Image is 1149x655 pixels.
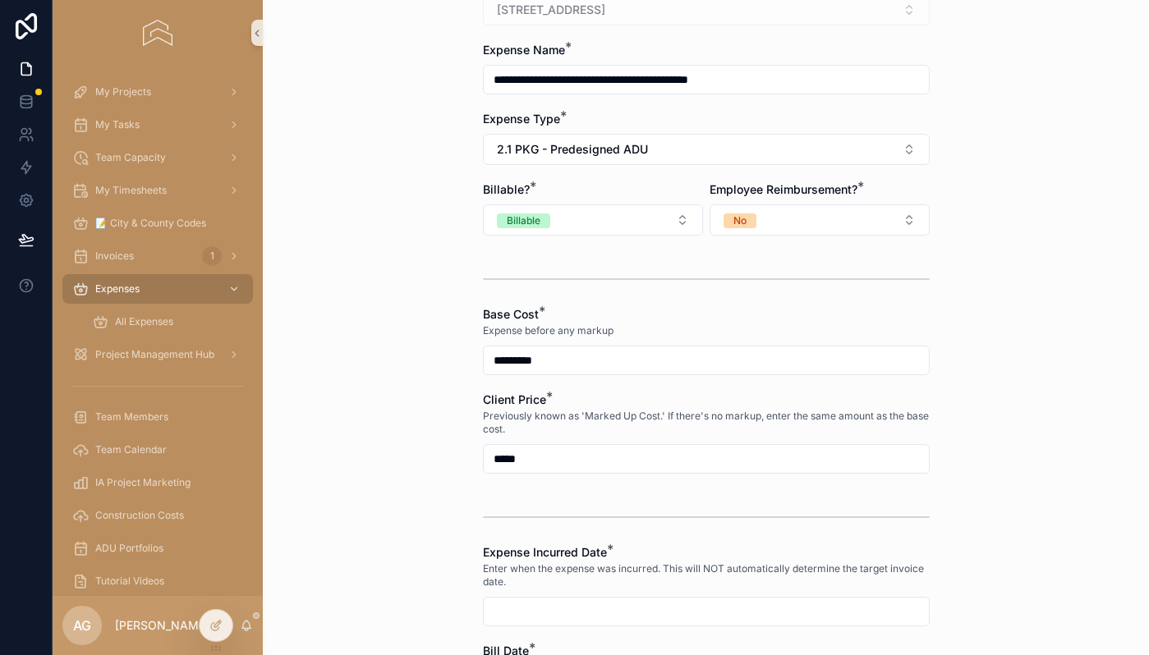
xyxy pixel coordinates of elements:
[483,562,930,589] span: Enter when the expense was incurred. This will NOT automatically determine the target invoice date.
[62,176,253,205] a: My Timesheets
[483,204,703,236] button: Select Button
[62,501,253,530] a: Construction Costs
[62,435,253,465] a: Team Calendar
[95,348,214,361] span: Project Management Hub
[95,410,168,424] span: Team Members
[483,112,560,126] span: Expense Type
[73,616,91,635] span: AG
[483,545,607,559] span: Expense Incurred Date
[483,134,930,165] button: Select Button
[95,184,167,197] span: My Timesheets
[483,410,930,436] span: Previously known as 'Marked Up Cost.' If there's no markup, enter the same amount as the base cost.
[62,241,253,271] a: Invoices1
[62,208,253,238] a: 📝 City & County Codes
[115,315,173,328] span: All Expenses
[62,468,253,497] a: IA Project Marketing
[95,118,140,131] span: My Tasks
[143,20,172,46] img: App logo
[95,250,134,263] span: Invoices
[95,85,151,98] span: My Projects
[82,307,253,337] a: All Expenses
[202,246,222,266] div: 1
[62,274,253,304] a: Expenses
[483,324,614,337] span: Expense before any markup
[62,534,253,563] a: ADU Portfolios
[62,402,253,432] a: Team Members
[507,213,540,228] div: Billable
[62,566,253,596] a: Tutorial Videos
[62,143,253,172] a: Team Capacity
[95,575,164,588] span: Tutorial Videos
[95,443,167,456] span: Team Calendar
[95,217,206,230] span: 📝 City & County Codes
[62,110,253,140] a: My Tasks
[115,617,209,634] p: [PERSON_NAME]
[710,204,930,236] button: Select Button
[95,542,163,555] span: ADU Portfolios
[483,43,565,57] span: Expense Name
[483,392,546,406] span: Client Price
[95,282,140,295] span: Expenses
[710,182,857,196] span: Employee Reimbursement?
[53,66,263,596] div: scrollable content
[62,340,253,369] a: Project Management Hub
[95,476,191,489] span: IA Project Marketing
[62,77,253,107] a: My Projects
[95,151,166,164] span: Team Capacity
[483,182,530,196] span: Billable?
[733,213,747,228] div: No
[497,141,648,158] span: 2.1 PKG - Predesigned ADU
[483,307,539,321] span: Base Cost
[95,509,184,522] span: Construction Costs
